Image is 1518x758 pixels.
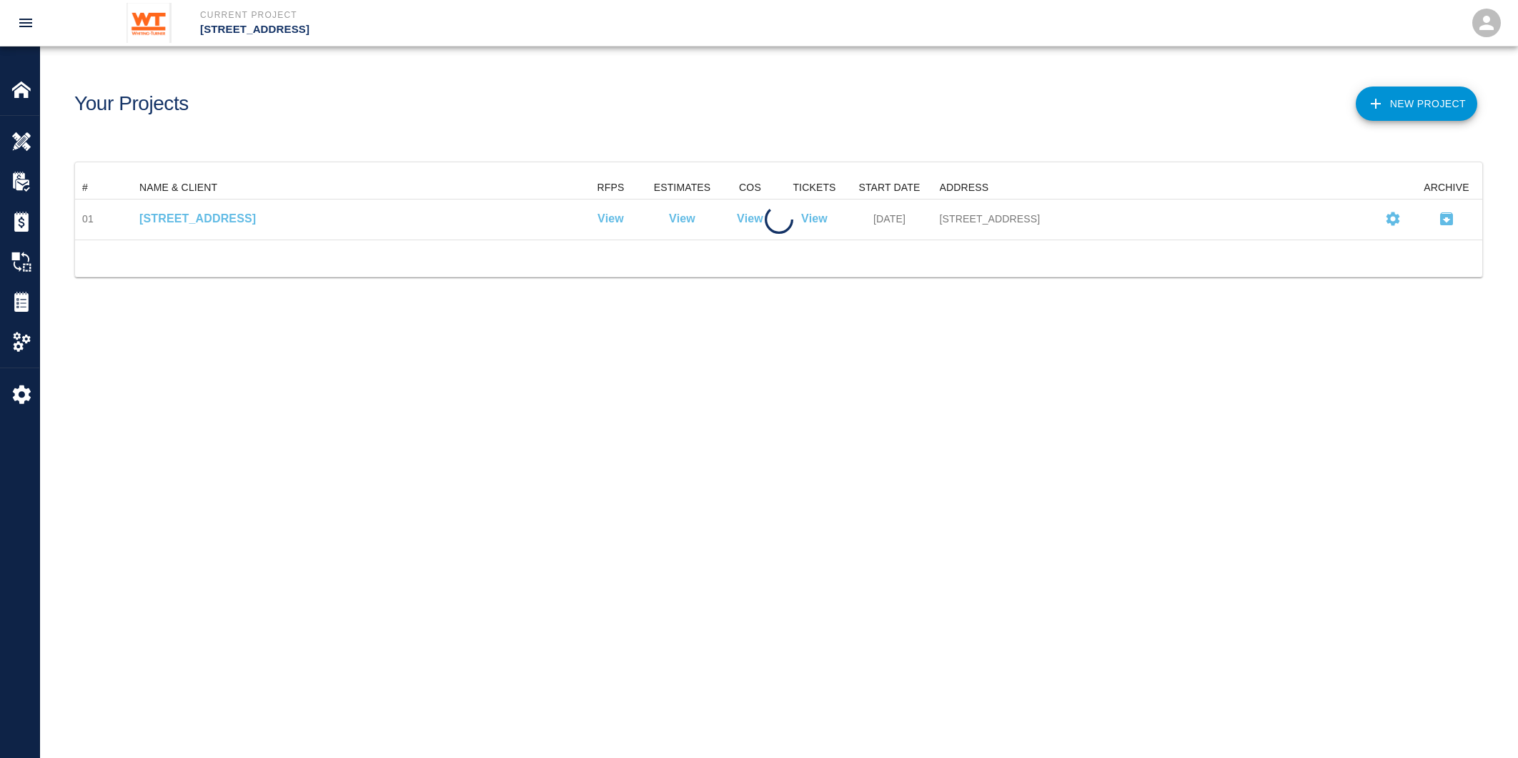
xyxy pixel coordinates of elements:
div: ADDRESS [933,176,1376,199]
div: TICKETS [783,176,847,199]
p: Current Project [200,9,836,21]
div: COS [718,176,783,199]
div: NAME & CLIENT [132,176,575,199]
div: ADDRESS [940,176,989,199]
a: View [801,210,828,227]
div: # [75,176,132,199]
a: View [597,210,624,227]
div: RFPS [575,176,647,199]
p: [STREET_ADDRESS] [200,21,836,38]
div: [STREET_ADDRESS] [940,212,1369,226]
div: ESTIMATES [654,176,711,199]
img: Whiting-Turner [126,3,172,43]
div: NAME & CLIENT [139,176,217,199]
div: # [82,176,88,199]
div: [DATE] [847,200,933,240]
a: View [669,210,695,227]
div: COS [739,176,761,199]
div: START DATE [858,176,920,199]
button: Settings [1379,205,1407,233]
h1: Your Projects [74,92,189,116]
button: New Project [1356,87,1477,121]
div: ARCHIVE [1411,176,1482,199]
div: ESTIMATES [647,176,718,199]
button: open drawer [9,6,43,40]
div: START DATE [847,176,933,199]
div: TICKETS [793,176,835,199]
a: View [737,210,763,227]
a: [STREET_ADDRESS] [139,210,568,227]
div: RFPS [597,176,625,199]
div: ARCHIVE [1424,176,1469,199]
div: 01 [82,212,94,226]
